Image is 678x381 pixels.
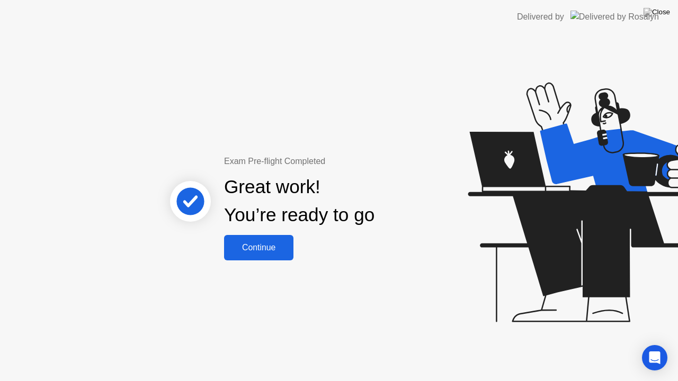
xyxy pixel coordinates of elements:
img: Delivered by Rosalyn [570,11,659,23]
div: Delivered by [517,11,564,23]
button: Continue [224,235,293,260]
div: Exam Pre-flight Completed [224,155,443,168]
div: Continue [227,243,290,252]
img: Close [644,8,670,16]
div: Great work! You’re ready to go [224,173,374,229]
div: Open Intercom Messenger [642,345,667,370]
